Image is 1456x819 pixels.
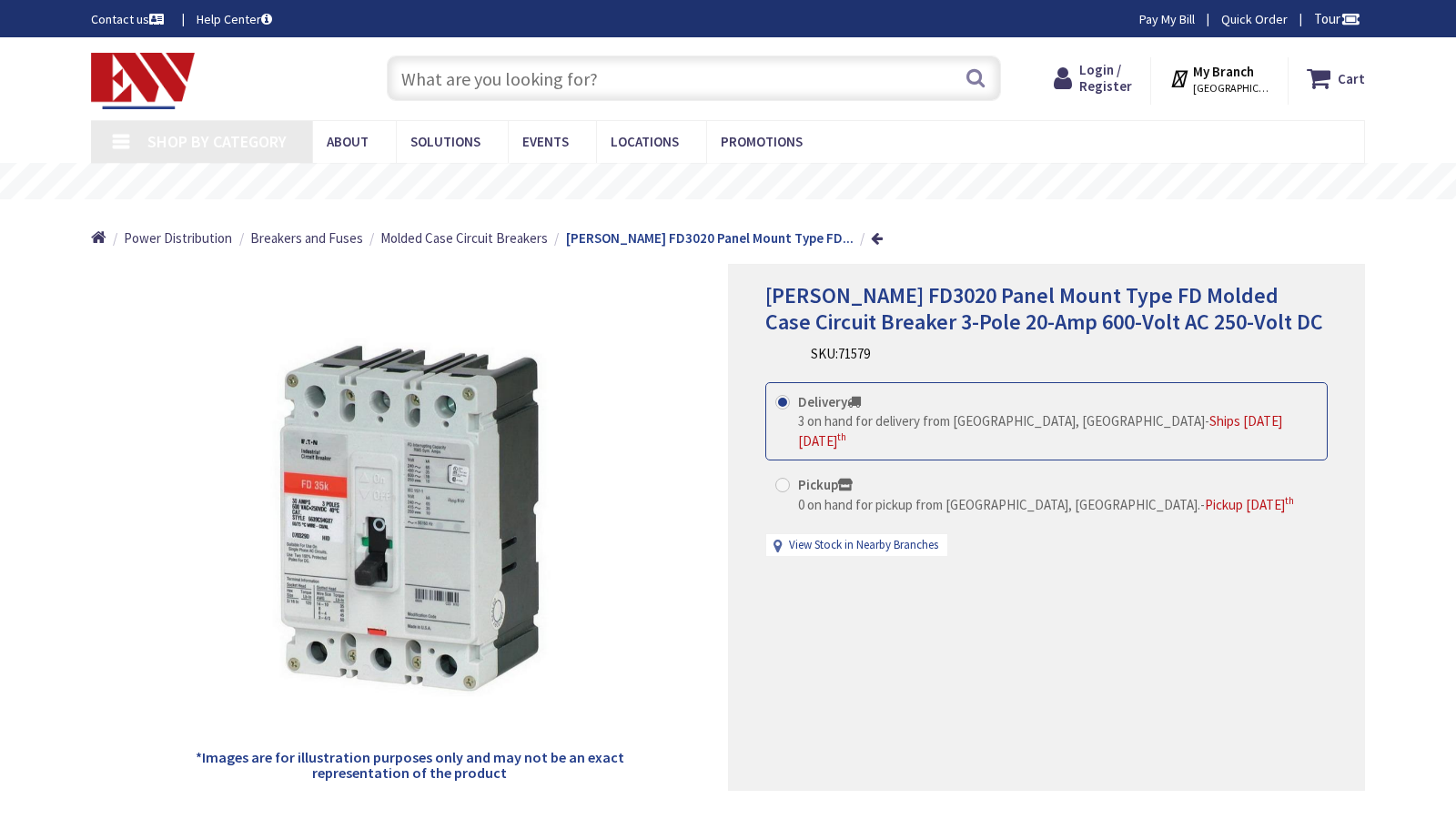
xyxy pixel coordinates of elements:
input: What are you looking for? [387,56,1001,101]
span: 0 on hand for pickup from [GEOGRAPHIC_DATA], [GEOGRAPHIC_DATA]. [798,496,1200,513]
a: Quick Order [1221,10,1288,28]
strong: My Branch [1193,63,1254,80]
span: Promotions [721,133,803,150]
span: Breakers and Fuses [250,229,363,247]
span: Pickup [DATE] [1205,496,1294,513]
span: About [327,133,369,150]
span: Solutions [410,133,480,150]
rs-layer: Free Same Day Pickup at 19 Locations [578,172,911,192]
a: Pay My Bill [1139,10,1195,28]
img: Electrical Wholesalers, Inc. [91,53,195,109]
img: Eaton FD3020 Panel Mount Type FD Molded Case Circuit Breaker 3-Pole 20-Amp 600-Volt AC 250-Volt DC [193,302,626,735]
span: Ships [DATE][DATE] [798,412,1282,449]
sup: th [1285,494,1294,507]
span: 3 on hand for delivery from [GEOGRAPHIC_DATA], [GEOGRAPHIC_DATA] [798,412,1205,430]
span: Locations [611,133,679,150]
div: SKU: [811,344,870,363]
div: - [798,411,1318,450]
a: Help Center [197,10,272,28]
a: View Stock in Nearby Branches [789,537,938,554]
span: Shop By Category [147,131,287,152]
span: [GEOGRAPHIC_DATA], [GEOGRAPHIC_DATA] [1193,81,1270,96]
div: - [798,495,1294,514]
a: Cart [1307,62,1365,95]
a: Power Distribution [124,228,232,248]
strong: Pickup [798,476,853,493]
span: 71579 [838,345,870,362]
a: Breakers and Fuses [250,228,363,248]
span: Tour [1314,10,1360,27]
div: My Branch [GEOGRAPHIC_DATA], [GEOGRAPHIC_DATA] [1169,62,1270,95]
strong: [PERSON_NAME] FD3020 Panel Mount Type FD... [566,229,854,247]
h5: *Images are for illustration purposes only and may not be an exact representation of the product [193,750,626,782]
span: Molded Case Circuit Breakers [380,229,548,247]
span: [PERSON_NAME] FD3020 Panel Mount Type FD Molded Case Circuit Breaker 3-Pole 20-Amp 600-Volt AC 25... [765,281,1323,336]
a: Contact us [91,10,167,28]
strong: Delivery [798,393,861,410]
span: Events [522,133,569,150]
sup: th [837,430,846,443]
span: Login / Register [1079,61,1132,95]
a: Molded Case Circuit Breakers [380,228,548,248]
a: Login / Register [1054,62,1132,95]
strong: Cart [1338,62,1365,95]
span: Power Distribution [124,229,232,247]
